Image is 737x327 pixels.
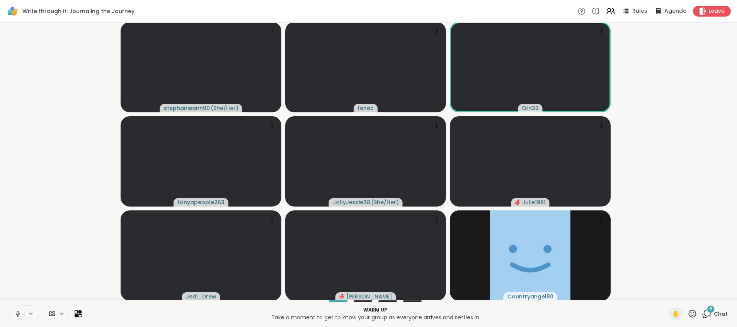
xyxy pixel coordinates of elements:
[632,7,647,15] span: Rules
[490,210,570,301] img: Countryangel80
[86,307,664,313] p: Warm up
[522,104,539,112] span: Erin32
[708,7,725,15] span: Leave
[346,293,392,300] span: [PERSON_NAME]
[714,310,728,318] span: Chat
[333,198,370,206] span: JollyJessie38
[522,198,546,206] span: Julie1981
[709,306,712,312] span: 8
[664,7,687,15] span: Agenda
[339,294,345,299] span: audio-muted
[357,104,374,112] span: fenec
[672,309,680,319] span: ✋
[515,200,521,205] span: audio-muted
[6,5,19,18] img: ShareWell Logomark
[211,104,238,112] span: ( She/Her )
[177,198,225,206] span: tanyapeople263
[507,293,553,300] span: Countryangel80
[22,7,134,15] span: Write through it: Journaling the Journey
[186,293,216,300] span: Jedi_Drew
[164,104,210,112] span: stephanieann90
[86,313,664,321] p: Take a moment to get to know your group as everyone arrives and settles in
[371,198,399,206] span: ( She/Her )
